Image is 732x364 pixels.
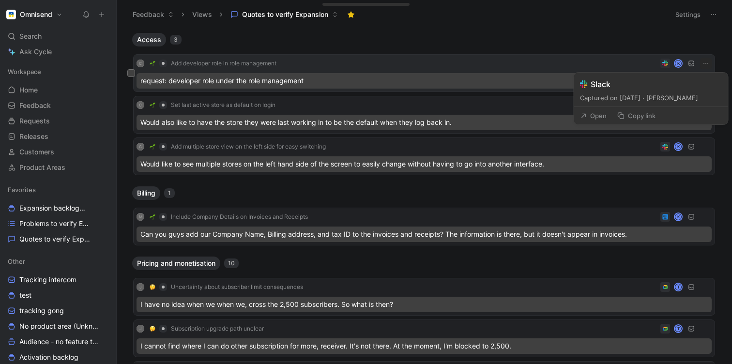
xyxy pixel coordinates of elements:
button: 🌱Set last active store as default on login [146,99,279,111]
div: Workspace [4,64,112,79]
a: C🌱Add multiple store view on the left side for easy switchingKWould like to see multiple stores o... [133,137,715,175]
a: Feedback [4,98,112,113]
button: Quotes to verify Expansion [226,7,342,22]
span: Quotes to verify Expansion [19,234,91,244]
button: OmnisendOmnisend [4,8,65,21]
a: C🌱Add developer role in role managementKrequest: developer role under the role management [133,54,715,92]
a: tracking gong [4,303,112,318]
div: Would like to see multiple stores on the left hand side of the screen to easily change without ha... [137,156,712,172]
a: Ask Cycle [4,45,112,59]
span: Subscription upgrade path unclear [171,325,264,333]
span: Ask Cycle [19,46,52,58]
button: 🌱Include Company Details on Invoices and Receipts [146,211,311,223]
a: Product Areas [4,160,112,175]
a: Releases [4,129,112,144]
span: test [19,290,31,300]
a: C🌱Set last active store as default on loginKWould also like to have the store they were last work... [133,96,715,134]
img: 🤔 [150,284,155,290]
div: Favorites [4,182,112,197]
button: Access [132,33,166,46]
span: No product area (Unknowns) [19,321,100,331]
button: Views [188,7,216,22]
div: Other [4,254,112,269]
a: No product area (Unknowns) [4,319,112,334]
a: Home [4,83,112,97]
span: Uncertainty about subscriber limit consequences [171,283,303,291]
a: Problems to verify Expansion [4,216,112,231]
div: Would also like to have the store they were last working in to be the default when they log back in. [137,115,712,130]
img: 🌱 [150,61,155,66]
img: Omnisend [6,10,16,19]
span: Audience - no feature tag [19,337,99,347]
span: Product Areas [19,163,65,172]
span: Requests [19,116,50,126]
img: 🤔 [150,326,155,332]
a: Tracking intercom [4,273,112,287]
span: Workspace [8,67,41,76]
div: Captured on [DATE] · [PERSON_NAME] [580,93,722,103]
a: test [4,288,112,303]
span: Expansion backlog [19,203,90,213]
span: Include Company Details on Invoices and Receipts [171,213,308,221]
span: Quotes to verify Expansion [242,10,328,19]
a: Customers [4,145,112,159]
button: 🤔Uncertainty about subscriber limit consequences [146,281,306,293]
span: Feedback [19,101,51,110]
span: Add multiple store view on the left side for easy switching [171,143,326,151]
span: Problems to verify Expansion [19,219,91,228]
div: request: developer role under the role management [137,73,712,89]
button: 🤔Subscription upgrade path unclear [146,323,267,334]
div: I cannot find where I can do other subscription for more, receiver. It's not there. At the moment... [137,338,712,354]
div: J [137,325,144,333]
h1: Omnisend [20,10,52,19]
div: 3 [170,35,182,45]
div: M [137,213,144,221]
button: Billing [132,186,160,200]
span: Search [19,30,42,42]
a: J🤔Uncertainty about subscriber limit consequencesTI have no idea when we when we, cross the 2,500... [133,278,715,316]
a: Requests [4,114,112,128]
div: 10 [224,258,239,268]
span: Set last active store as default on login [171,101,275,109]
img: 🌱 [150,214,155,220]
span: Favorites [8,185,36,195]
div: T [675,284,682,290]
img: 🌱 [150,102,155,108]
div: C [137,101,144,109]
button: Feedback [128,7,178,22]
div: Slack [591,78,610,90]
span: tracking gong [19,306,64,316]
div: Search [4,29,112,44]
span: Add developer role in role management [171,60,276,67]
span: Activation backlog [19,352,78,362]
span: Home [19,85,38,95]
a: Expansion backlogOther [4,201,112,215]
div: Can you guys add our Company Name, Billing address, and tax ID to the invoices and receipts? The ... [137,227,712,242]
button: 🌱Add developer role in role management [146,58,280,69]
button: Open [576,109,611,122]
div: C [137,143,144,151]
span: Tracking intercom [19,275,76,285]
a: M🌱Include Company Details on Invoices and ReceiptsKCan you guys add our Company Name, Billing add... [133,208,715,245]
img: 🌱 [150,144,155,150]
div: Billing1 [128,186,720,249]
span: Billing [137,188,155,198]
div: C [137,60,144,67]
a: J🤔Subscription upgrade path unclearTI cannot find where I can do other subscription for more, rec... [133,319,715,357]
button: 🌱Add multiple store view on the left side for easy switching [146,141,329,152]
span: Releases [19,132,48,141]
div: T [675,325,682,332]
button: Settings [671,8,705,21]
button: Pricing and monetisation [132,257,220,270]
button: Copy link [613,109,660,122]
a: Quotes to verify Expansion [4,232,112,246]
a: Audience - no feature tag [4,334,112,349]
div: K [675,143,682,150]
div: I have no idea when we when we, cross the 2,500 subscribers. So what is then? [137,297,712,312]
div: Access3 [128,33,720,179]
span: Pricing and monetisation [137,258,215,268]
div: 1 [164,188,175,198]
div: K [675,60,682,67]
div: J [137,283,144,291]
span: Other [8,257,25,266]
